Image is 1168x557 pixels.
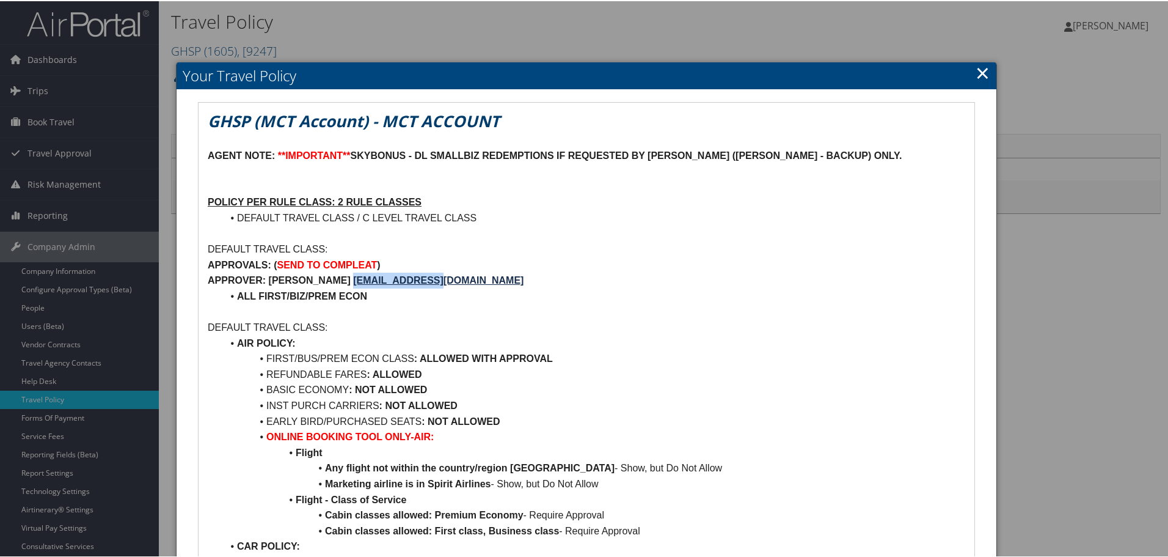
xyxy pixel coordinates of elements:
strong: CAR POLICY: [237,540,300,550]
li: DEFAULT TRAVEL CLASS / C LEVEL TRAVEL CLASS [222,209,965,225]
li: FIRST/BUS/PREM ECON CLASS [222,350,965,366]
strong: AIR POLICY: [237,337,296,347]
strong: : NOT ALLOWED [422,415,500,426]
strong: APPROVER: [PERSON_NAME] [208,274,351,284]
li: - Require Approval [222,522,965,538]
strong: ALL FIRST/BIZ/PREM ECON [237,290,367,300]
li: - Require Approval [222,506,965,522]
em: GHSP (MCT Account) - MCT ACCOUNT [208,109,500,131]
p: DEFAULT TRAVEL CLASS: [208,240,965,256]
li: - Show, but Do Not Allow [222,475,965,491]
strong: SEND TO COMPLEAT [277,259,378,269]
li: INST PURCH CARRIERS [222,397,965,413]
a: Close [976,59,990,84]
strong: SKYBONUS - DL SMALLBIZ REDEMPTIONS IF REQUESTED BY [PERSON_NAME] ([PERSON_NAME] - BACKUP) ONLY. [351,149,902,160]
strong: ) [377,259,380,269]
strong: Flight - Class of Service [296,493,406,504]
strong: Any flight not within the country/region [GEOGRAPHIC_DATA] [325,462,615,472]
strong: : ALLOWED [367,368,422,378]
strong: APPROVALS: [208,259,271,269]
u: POLICY PER RULE CLASS: 2 RULE CLASSES [208,196,422,206]
strong: : ALLOWED WITH APPROVAL [414,352,553,363]
strong: Flight [296,446,323,457]
li: - Show, but Do Not Allow [222,459,965,475]
li: EARLY BIRD/PURCHASED SEATS [222,413,965,429]
strong: : NOT ALLOWED [379,399,458,410]
strong: Marketing airline is in Spirit Airlines [325,478,491,488]
h2: Your Travel Policy [177,61,996,88]
strong: ONLINE BOOKING TOOL ONLY-AIR: [266,430,434,441]
li: REFUNDABLE FARES [222,366,965,382]
strong: Cabin classes allowed: First class, Business class [325,525,559,535]
strong: Cabin classes allowed: Premium Economy [325,509,524,519]
strong: : NOT ALLOWED [349,383,427,394]
p: DEFAULT TRAVEL CLASS: [208,319,965,334]
strong: ( [274,259,277,269]
a: [EMAIL_ADDRESS][DOMAIN_NAME] [353,274,524,284]
strong: AGENT NOTE: [208,149,275,160]
li: BASIC ECONOMY [222,381,965,397]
